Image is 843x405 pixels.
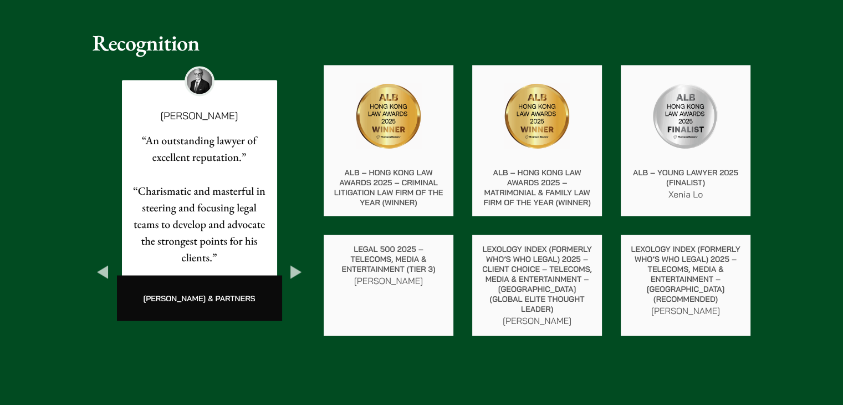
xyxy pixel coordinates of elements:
button: Previous [93,262,113,282]
p: ALB – Young Lawyer 2025 (Finalist) [630,167,742,187]
p: ALB – Hong Kong Law Awards 2025 – Criminal Litigation Law Firm of the Year (Winner) [333,167,445,207]
p: [PERSON_NAME] [140,111,259,121]
p: Legal 500 2025 – Telecoms, Media & Entertainment (Tier 3) [333,244,445,274]
p: [PERSON_NAME] [630,303,742,317]
p: [PERSON_NAME] [481,313,593,327]
div: [PERSON_NAME] & Partners [122,275,277,321]
button: Next [286,262,306,282]
p: Xenia Lo [630,187,742,200]
h2: Recognition [93,29,751,56]
p: “An outstanding lawyer of excellent reputation.” [131,132,268,165]
p: [PERSON_NAME] [333,274,445,287]
p: Lexology Index (formerly Who’s Who Legal) 2025 – Client Choice – Telecoms, Media & Entertainment ... [481,244,593,313]
p: “Charismatic and masterful in steering and focusing legal teams to develop and advocate the stron... [131,182,268,265]
p: ALB – Hong Kong Law Awards 2025 – Matrimonial & Family Law Firm of the Year (Winner) [481,167,593,207]
p: Lexology Index (formerly Who’s Who Legal) 2025 – Telecoms, Media & Entertainment – [GEOGRAPHIC_DA... [630,244,742,303]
